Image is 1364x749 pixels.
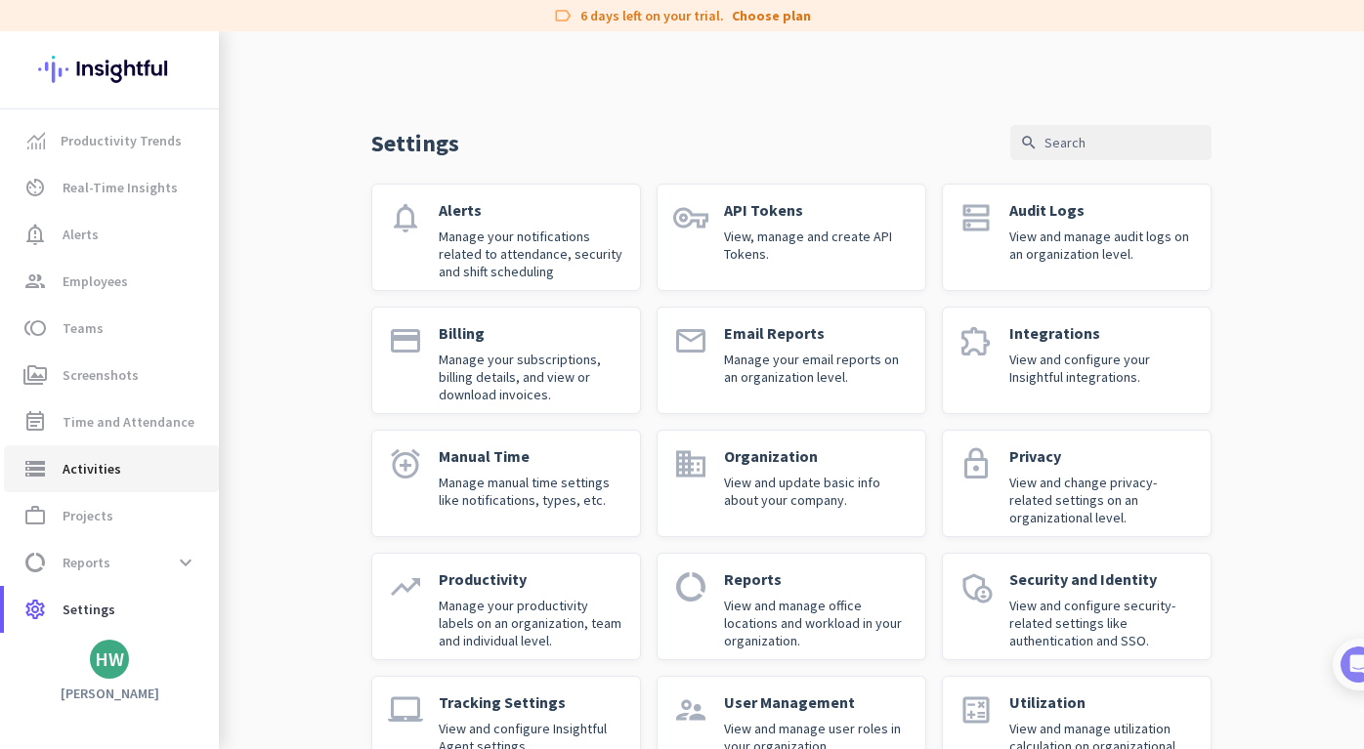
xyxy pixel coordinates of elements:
span: Messages [113,658,181,672]
i: group [23,270,47,293]
p: 4 steps [20,257,69,277]
i: supervisor_account [673,692,708,728]
p: Manage your productivity labels on an organization, team and individual level. [439,597,624,649]
i: notifications [388,200,423,235]
div: 🎊 Welcome to Insightful! 🎊 [27,75,363,146]
i: dns [959,200,994,235]
p: Organization [724,446,910,466]
p: View and configure your Insightful integrations. [1009,351,1195,386]
i: calculate [959,692,994,728]
i: extension [959,323,994,358]
p: Billing [439,323,624,343]
span: Employees [63,270,128,293]
h1: Tasks [166,9,229,42]
p: Reports [724,569,910,589]
p: Privacy [1009,446,1195,466]
p: Productivity [439,569,624,589]
p: View and configure security-related settings like authentication and SSO. [1009,597,1195,649]
a: av_timerReal-Time Insights [4,164,219,211]
i: perm_media [23,363,47,387]
p: Email Reports [724,323,910,343]
p: Alerts [439,200,624,220]
p: Manage your subscriptions, billing details, and view or download invoices. [439,351,624,403]
i: event_note [23,410,47,434]
span: Time and Attendance [63,410,194,434]
span: Settings [63,598,115,621]
a: perm_mediaScreenshots [4,352,219,398]
i: data_usage [673,569,708,604]
i: email [673,323,708,358]
p: View and manage audit logs on an organization level. [1009,228,1195,263]
a: storageActivities [4,445,219,492]
span: Reports [63,551,110,574]
a: Choose plan [732,6,811,25]
i: toll [23,316,47,340]
span: Productivity Trends [61,129,182,152]
a: alarm_addManual TimeManage manual time settings like notifications, types, etc. [371,430,641,537]
a: domainOrganizationView and update basic info about your company. [657,430,926,537]
i: alarm_add [388,446,423,481]
a: menu-itemProductivity Trends [4,117,219,164]
button: Help [195,609,293,687]
p: Integrations [1009,323,1195,343]
p: Manual Time [439,446,624,466]
a: admin_panel_settingsSecurity and IdentityView and configure security-related settings like authen... [942,553,1212,660]
i: work_outline [23,504,47,527]
span: Activities [63,457,121,480]
a: notificationsAlertsManage your notifications related to attendance, security and shift scheduling [371,184,641,291]
i: laptop_mac [388,692,423,728]
a: work_outlineProjects [4,492,219,539]
p: Manage manual time settings like notifications, types, etc. [439,474,624,509]
a: trending_upProductivityManage your productivity labels on an organization, team and individual le... [371,553,641,660]
a: tollTeams [4,305,219,352]
i: notification_important [23,223,47,246]
i: trending_up [388,569,423,604]
span: Home [28,658,68,672]
a: paymentBillingManage your subscriptions, billing details, and view or download invoices. [371,307,641,414]
div: Close [343,8,378,43]
span: Screenshots [63,363,139,387]
a: dnsAudit LogsView and manage audit logs on an organization level. [942,184,1212,291]
button: Tasks [293,609,391,687]
div: You're just a few steps away from completing the essential app setup [27,146,363,192]
p: API Tokens [724,200,910,220]
i: storage [23,457,47,480]
p: Manage your notifications related to attendance, security and shift scheduling [439,228,624,280]
div: [PERSON_NAME] from Insightful [108,210,321,229]
p: Settings [371,128,459,158]
p: View and update basic info about your company. [724,474,910,509]
p: About 10 minutes [249,257,371,277]
i: lock [959,446,994,481]
a: settingsSettings [4,586,219,633]
i: vpn_key [673,200,708,235]
span: Alerts [63,223,99,246]
p: View and change privacy-related settings on an organizational level. [1009,474,1195,526]
p: Security and Identity [1009,569,1195,589]
img: menu-item [27,132,45,149]
i: payment [388,323,423,358]
a: emailEmail ReportsManage your email reports on an organization level. [657,307,926,414]
div: HW [95,649,124,669]
span: Projects [63,504,113,527]
div: Add employees [75,340,331,359]
p: View and manage office locations and workload in your organization. [724,597,910,649]
span: Help [229,658,260,672]
a: lockPrivacyView and change privacy-related settings on an organizational level. [942,430,1212,537]
i: settings [23,598,47,621]
button: Mark as completed [75,549,226,569]
p: User Management [724,692,910,712]
p: Manage your email reports on an organization level. [724,351,910,386]
i: admin_panel_settings [959,569,994,604]
img: Profile image for Tamara [69,204,101,235]
i: search [1020,134,1038,151]
a: Show me how [75,470,213,509]
p: Utilization [1009,692,1195,712]
a: data_usageReportsexpand_more [4,539,219,586]
img: Insightful logo [38,31,181,107]
i: av_timer [23,176,47,199]
div: 1Add employees [36,333,355,364]
p: Tracking Settings [439,692,624,712]
span: Tasks [320,658,362,672]
p: Audit Logs [1009,200,1195,220]
a: vpn_keyAPI TokensView, manage and create API Tokens. [657,184,926,291]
